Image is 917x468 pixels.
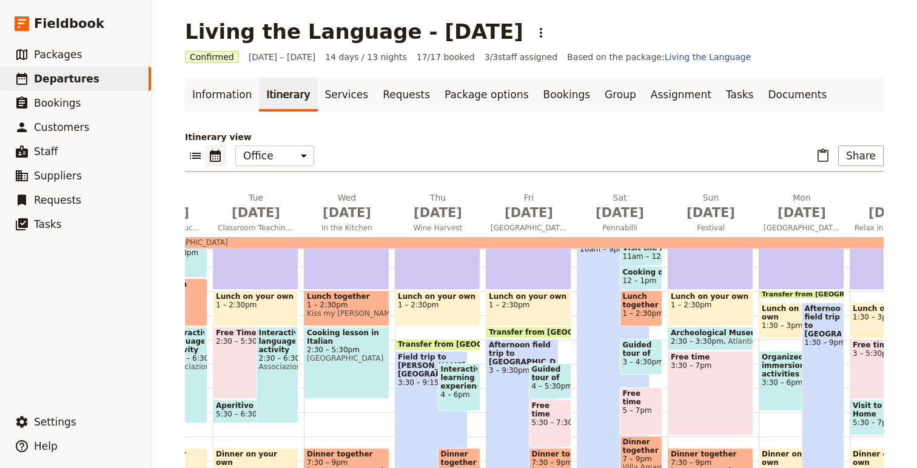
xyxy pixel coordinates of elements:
[671,337,724,346] span: 2:30 – 3:30pm
[536,78,597,112] a: Bookings
[213,399,286,423] div: Aperitivo Welcome with Locals5:30 – 6:30pm
[577,192,668,236] button: Sat [DATE]Pennabilli
[318,78,376,112] a: Services
[325,51,407,63] span: 14 days / 13 nights
[216,337,283,346] span: 2:30 – 5:30pm
[259,363,296,371] span: Associazione Culturale Rilego e Rileggo
[485,51,557,63] span: 3 / 3 staff assigned
[304,192,395,236] button: Wed [DATE]In the Kitchen
[249,51,316,63] span: [DATE] – [DATE]
[438,363,481,411] div: Interactive learning experience4 – 6pm
[309,192,385,222] h2: Wed
[168,354,205,363] span: 2:30 – 6:30pm
[307,309,386,318] span: Kiss my [PERSON_NAME]
[532,365,569,382] span: Guided tour of [GEOGRAPHIC_DATA]
[395,223,481,233] span: Wine Harvest
[529,399,572,447] div: Free time5:30 – 7:30pm
[307,301,386,309] span: 1 – 2:30pm
[375,78,437,112] a: Requests
[34,170,82,182] span: Suppliers
[398,292,477,301] span: Lunch on your own
[623,455,660,463] span: 7 – 9pm
[441,450,478,467] span: Dinner together
[216,450,295,467] span: Dinner on your own
[724,337,761,346] span: Atlantide
[437,78,536,112] a: Package options
[398,301,477,309] span: 1 – 2:30pm
[623,358,660,366] span: 3 – 4:30pm
[491,192,567,222] h2: Fri
[34,440,58,452] span: Help
[218,192,294,222] h2: Tue
[307,346,386,354] span: 2:30 – 5:30pm
[216,301,295,309] span: 1 – 2:30pm
[259,354,296,363] span: 2:30 – 6:30pm
[206,145,226,166] button: Calendar view
[398,340,581,349] span: Transfer from [GEOGRAPHIC_DATA] to Farm
[486,290,571,326] div: Lunch on your own1 – 2:30pm
[805,304,842,338] span: Afternoon field trip to [GEOGRAPHIC_DATA]
[623,341,660,358] span: Guided tour of Pennabilli
[665,52,751,62] a: Living the Language
[146,238,228,247] span: [GEOGRAPHIC_DATA]
[623,252,673,261] span: 11am – 12pm
[259,78,317,112] a: Itinerary
[307,458,386,467] span: 7:30 – 9pm
[34,15,104,33] span: Fieldbook
[762,450,828,467] span: Dinner on your own
[34,48,82,61] span: Packages
[623,276,657,285] span: 12 – 1pm
[486,192,577,236] button: Fri [DATE][GEOGRAPHIC_DATA]
[532,450,569,458] span: Dinner together
[34,97,81,109] span: Bookings
[398,353,465,378] span: Field trip to [PERSON_NAME][GEOGRAPHIC_DATA]
[185,145,206,166] button: List view
[486,223,572,233] span: [GEOGRAPHIC_DATA]
[165,327,208,423] div: Interactive language activity2:30 – 6:30pmAssociazione Culturale Rilego e Rileggo
[395,290,480,326] div: Lunch on your own1 – 2:30pm
[673,204,749,222] span: [DATE]
[532,458,569,467] span: 7:30 – 9pm
[762,353,828,378] span: Organized immersion activities
[489,341,556,366] span: Afternoon field trip to [GEOGRAPHIC_DATA]
[671,458,750,467] span: 7:30 – 9pm
[762,321,828,330] span: 1:30 – 3pm
[761,78,834,112] a: Documents
[671,292,750,301] span: Lunch on your own
[168,363,205,371] span: Associazione Culturale Rilego e Rileggo
[764,204,840,222] span: [DATE]
[486,327,571,338] div: Transfer from [GEOGRAPHIC_DATA] to [GEOGRAPHIC_DATA]
[398,378,465,387] span: 3:30 – 9:15pm
[620,339,663,375] div: Guided tour of Pennabilli3 – 4:30pm
[623,389,660,406] span: Free time
[759,192,850,236] button: Mon [DATE][GEOGRAPHIC_DATA]
[216,329,283,337] span: Free Time
[813,145,833,166] button: Paste itinerary item
[34,218,62,230] span: Tasks
[623,292,660,309] span: Lunch together
[671,329,750,337] span: Archeological Museum Tour
[491,204,567,222] span: [DATE]
[304,327,389,399] div: Cooking lesson in Italian2:30 – 5:30pm[GEOGRAPHIC_DATA]
[185,19,523,44] h1: Living the Language - [DATE]
[764,192,840,222] h2: Mon
[529,363,572,399] div: Guided tour of [GEOGRAPHIC_DATA]4 – 5:30pm
[216,401,283,410] span: Aperitivo Welcome with Locals
[582,204,658,222] span: [DATE]
[218,204,294,222] span: [DATE]
[671,361,750,370] span: 3:30 – 7pm
[259,329,296,354] span: Interactive language activity
[805,338,842,347] span: 1:30 – 9pm
[185,51,239,63] span: Confirmed
[395,192,486,236] button: Thu [DATE]Wine Harvest
[532,418,569,427] span: 5:30 – 7:30pm
[582,192,658,222] h2: Sat
[307,450,386,458] span: Dinner together
[441,365,478,390] span: Interactive learning experience
[34,121,89,133] span: Customers
[307,329,386,346] span: Cooking lesson in Italian
[531,22,551,43] button: Actions
[673,192,749,222] h2: Sun
[213,223,299,233] span: Classroom Teaching Starts
[623,268,660,276] span: Cooking demo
